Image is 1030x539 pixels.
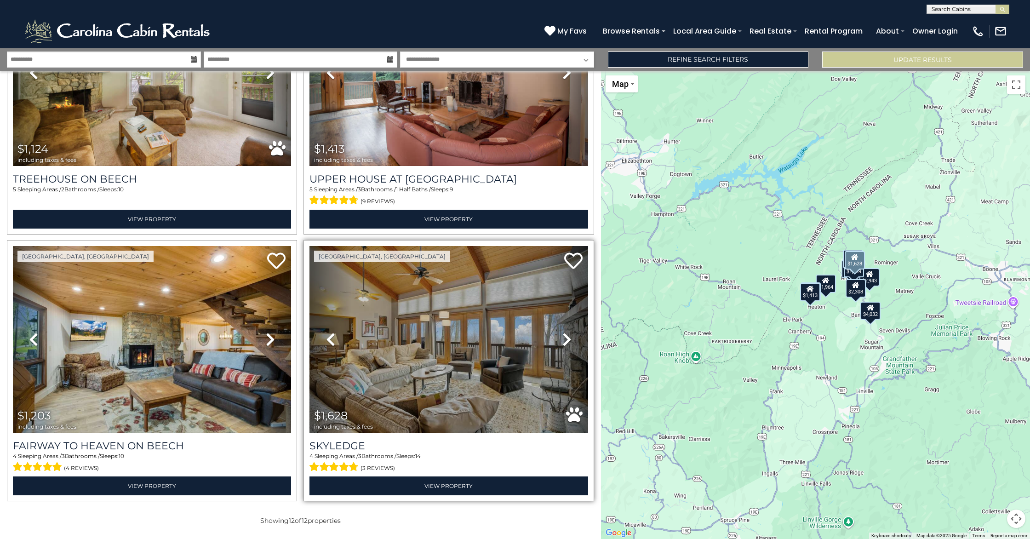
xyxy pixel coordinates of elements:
[314,142,345,155] span: $1,413
[860,268,880,287] div: $2,943
[314,424,373,430] span: including taxes & fees
[608,52,809,68] a: Refine Search Filters
[972,533,985,538] a: Terms (opens in new tab)
[606,75,638,92] button: Change map style
[309,440,588,452] a: Skyledge
[13,173,291,185] a: Treehouse On Beech
[358,186,361,193] span: 3
[13,210,291,229] a: View Property
[669,23,741,39] a: Local Area Guide
[1007,510,1025,528] button: Map camera controls
[612,79,629,89] span: Map
[800,23,867,39] a: Rental Program
[309,173,588,185] a: Upper House at [GEOGRAPHIC_DATA]
[557,25,587,37] span: My Favs
[1007,75,1025,94] button: Toggle fullscreen view
[852,269,872,288] div: $1,124
[309,453,313,459] span: 4
[309,173,588,185] h3: Upper House at Tiffanys Estate
[908,23,962,39] a: Owner Login
[64,462,99,474] span: (4 reviews)
[314,251,450,262] a: [GEOGRAPHIC_DATA], [GEOGRAPHIC_DATA]
[17,251,154,262] a: [GEOGRAPHIC_DATA], [GEOGRAPHIC_DATA]
[745,23,796,39] a: Real Estate
[801,283,821,301] div: $1,413
[118,186,124,193] span: 10
[62,453,65,459] span: 3
[309,186,313,193] span: 5
[564,252,583,271] a: Add to favorites
[603,527,634,539] a: Open this area in Google Maps (opens a new window)
[972,25,984,38] img: phone-regular-white.png
[860,302,881,320] div: $4,032
[302,516,308,525] span: 12
[871,23,904,39] a: About
[17,424,76,430] span: including taxes & fees
[13,186,16,193] span: 5
[822,52,1023,68] button: Update Results
[845,251,865,269] div: $1,628
[13,452,291,474] div: Sleeping Areas / Bathrooms / Sleeps:
[396,186,431,193] span: 1 Half Baths /
[267,252,286,271] a: Add to favorites
[13,185,291,207] div: Sleeping Areas / Bathrooms / Sleeps:
[13,453,17,459] span: 4
[17,142,48,155] span: $1,124
[994,25,1007,38] img: mail-regular-white.png
[309,476,588,495] a: View Property
[17,157,76,163] span: including taxes & fees
[13,476,291,495] a: View Property
[846,279,866,298] div: $2,308
[415,453,421,459] span: 14
[916,533,967,538] span: Map data ©2025 Google
[309,185,588,207] div: Sleeping Areas / Bathrooms / Sleeps:
[289,516,295,525] span: 12
[13,440,291,452] a: Fairway to Heaven on Beech
[17,409,51,422] span: $1,203
[13,246,291,433] img: thumbnail_166426344.jpeg
[450,186,453,193] span: 9
[842,260,862,278] div: $1,566
[61,186,64,193] span: 2
[871,533,911,539] button: Keyboard shortcuts
[990,533,1027,538] a: Report a map error
[309,210,588,229] a: View Property
[7,516,594,525] p: Showing of properties
[360,195,395,207] span: (9 reviews)
[544,25,589,37] a: My Favs
[843,250,864,268] div: $1,535
[23,17,214,45] img: White-1-2.png
[598,23,664,39] a: Browse Rentals
[314,409,348,422] span: $1,628
[314,157,373,163] span: including taxes & fees
[358,453,361,459] span: 3
[360,462,395,474] span: (3 reviews)
[309,452,588,474] div: Sleeping Areas / Bathrooms / Sleeps:
[603,527,634,539] img: Google
[119,453,124,459] span: 10
[816,275,836,293] div: $1,964
[309,246,588,433] img: thumbnail_163434008.jpeg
